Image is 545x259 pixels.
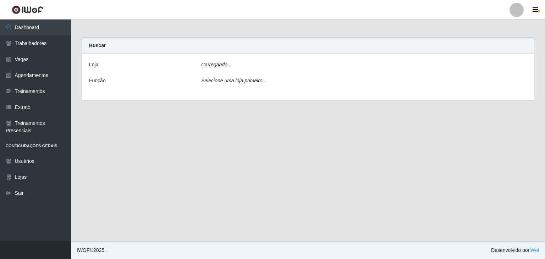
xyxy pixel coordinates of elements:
label: Função [89,77,106,84]
span: Desenvolvido por [491,247,539,254]
span: © 2025 . [77,247,106,254]
strong: Buscar [89,43,106,48]
i: Selecione uma loja primeiro... [201,78,266,83]
span: IWOF [77,247,90,253]
label: Loja [89,61,98,68]
a: iWof [529,247,539,253]
i: Carregando... [201,62,232,67]
img: CoreUI Logo [12,5,43,14]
